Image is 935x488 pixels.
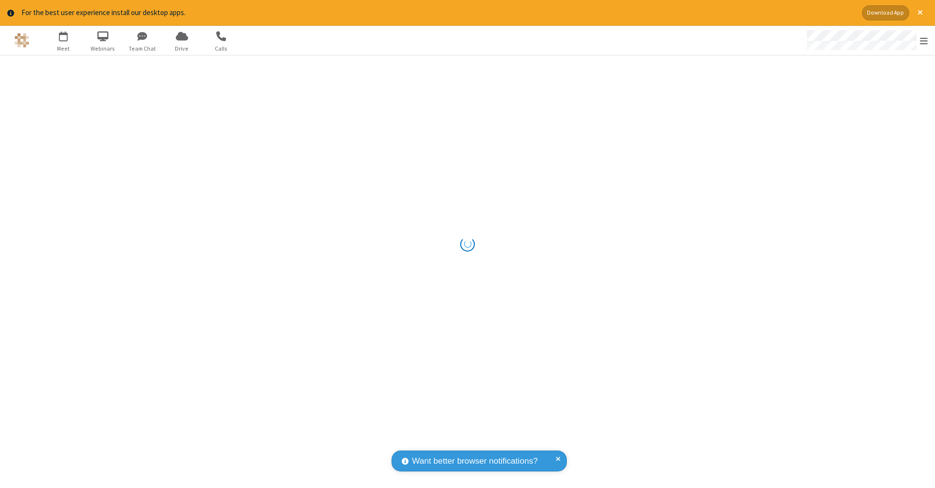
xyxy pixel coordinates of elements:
[15,33,29,48] img: QA Selenium DO NOT DELETE OR CHANGE
[412,455,538,468] span: Want better browser notifications?
[45,44,82,53] span: Meet
[862,5,909,20] button: Download App
[913,5,928,20] button: Close alert
[164,44,200,53] span: Drive
[85,44,121,53] span: Webinars
[124,44,161,53] span: Team Chat
[21,7,855,18] div: For the best user experience install our desktop apps.
[3,26,40,55] button: Logo
[203,44,240,53] span: Calls
[798,26,935,55] div: Open menu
